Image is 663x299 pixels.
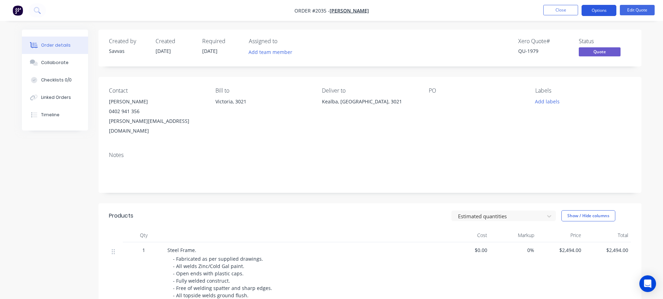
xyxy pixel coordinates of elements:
[446,246,487,254] span: $0.00
[142,246,145,254] span: 1
[215,97,311,119] div: Victoria, 3021
[543,5,578,15] button: Close
[22,71,88,89] button: Checklists 0/0
[202,48,218,54] span: [DATE]
[322,97,417,119] div: Kealba, [GEOGRAPHIC_DATA], 3021
[582,5,616,16] button: Options
[322,87,417,94] div: Deliver to
[249,38,318,45] div: Assigned to
[109,97,204,136] div: [PERSON_NAME]0402 941 356[PERSON_NAME][EMAIL_ADDRESS][DOMAIN_NAME]
[215,87,311,94] div: Bill to
[109,38,147,45] div: Created by
[330,7,369,14] a: [PERSON_NAME]
[202,38,240,45] div: Required
[490,228,537,242] div: Markup
[587,246,628,254] span: $2,494.00
[493,246,534,254] span: 0%
[249,47,296,57] button: Add team member
[41,94,71,101] div: Linked Orders
[579,38,631,45] div: Status
[109,47,147,55] div: Savvas
[540,246,581,254] span: $2,494.00
[22,37,88,54] button: Order details
[173,255,274,299] span: - Fabricated as per supplied drawings. - All welds Zinc/Cold Gal paint. - Open ends with plastic ...
[531,97,563,106] button: Add labels
[167,247,196,253] span: Steel Frame.
[561,210,615,221] button: Show / Hide columns
[584,228,631,242] div: Total
[109,212,133,220] div: Products
[245,47,296,57] button: Add team member
[109,87,204,94] div: Contact
[13,5,23,16] img: Factory
[41,60,69,66] div: Collaborate
[109,152,631,158] div: Notes
[41,77,72,83] div: Checklists 0/0
[620,5,655,15] button: Edit Quote
[322,97,417,107] div: Kealba, [GEOGRAPHIC_DATA], 3021
[41,42,71,48] div: Order details
[518,47,570,55] div: QU-1979
[443,228,490,242] div: Cost
[579,47,621,56] span: Quote
[22,89,88,106] button: Linked Orders
[123,228,165,242] div: Qty
[518,38,570,45] div: Xero Quote #
[109,107,204,116] div: 0402 941 356
[429,87,524,94] div: PO
[156,48,171,54] span: [DATE]
[109,97,204,107] div: [PERSON_NAME]
[156,38,194,45] div: Created
[22,54,88,71] button: Collaborate
[639,275,656,292] div: Open Intercom Messenger
[22,106,88,124] button: Timeline
[294,7,330,14] span: Order #2035 -
[41,112,60,118] div: Timeline
[535,87,631,94] div: Labels
[215,97,311,107] div: Victoria, 3021
[537,228,584,242] div: Price
[109,116,204,136] div: [PERSON_NAME][EMAIL_ADDRESS][DOMAIN_NAME]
